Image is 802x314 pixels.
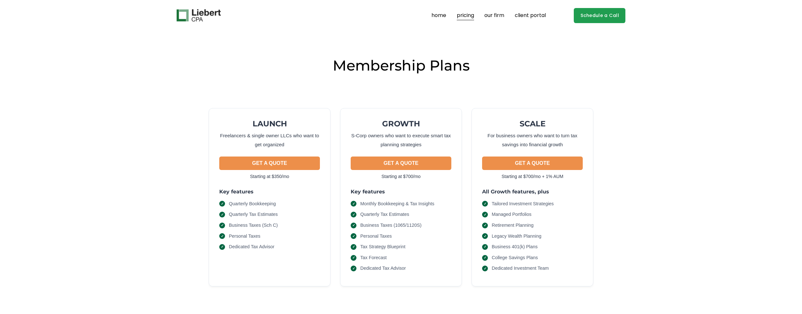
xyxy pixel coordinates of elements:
span: Quarterly Bookkeeping [229,200,276,208]
span: College Savings Plans [492,254,538,261]
h2: Membership Plans [177,56,625,75]
span: Business Taxes (1065/1120S) [360,222,422,229]
span: Monthly Bookkeeping & Tax Insights [360,200,434,208]
span: Tax Forecast [360,254,387,261]
h2: LAUNCH [219,119,320,129]
span: Quarterly Tax Estimates [229,211,278,218]
p: For business owners who want to turn tax savings into financial growth [482,131,583,149]
img: Liebert CPA [177,9,221,21]
span: Retirement Planning [492,222,533,229]
button: GET A QUOTE [219,157,320,170]
p: Starting at $700/mo [351,173,451,181]
h3: Key features [351,188,451,195]
a: home [431,10,446,21]
a: Schedule a Call [574,8,625,23]
span: Business 401(k) Plans [492,243,538,250]
a: pricing [457,10,474,21]
span: Dedicated Tax Advisor [229,243,274,250]
p: S-Corp owners who want to execute smart tax planning strategies [351,131,451,149]
a: our firm [484,10,504,21]
h3: All Growth features, plus [482,188,583,195]
span: Quarterly Tax Estimates [360,211,409,218]
span: Personal Taxes [229,233,260,240]
span: Legacy Wealth Planning [492,233,541,240]
button: GET A QUOTE [351,157,451,170]
button: GET A QUOTE [482,157,583,170]
p: Starting at $700/mo + 1% AUM [482,173,583,181]
span: Managed Portfolios [492,211,531,218]
h2: GROWTH [351,119,451,129]
span: Personal Taxes [360,233,392,240]
p: Freelancers & single owner LLCs who want to get organized [219,131,320,149]
a: client portal [515,10,546,21]
span: Tailored Investment Strategies [492,200,554,208]
span: Business Taxes (Sch C) [229,222,278,229]
h3: Key features [219,188,320,195]
span: Dedicated Investment Team [492,265,549,272]
span: Tax Strategy Blueprint [360,243,405,250]
h2: SCALE [482,119,583,129]
p: Starting at $350/mo [219,173,320,181]
span: Dedicated Tax Advisor [360,265,406,272]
